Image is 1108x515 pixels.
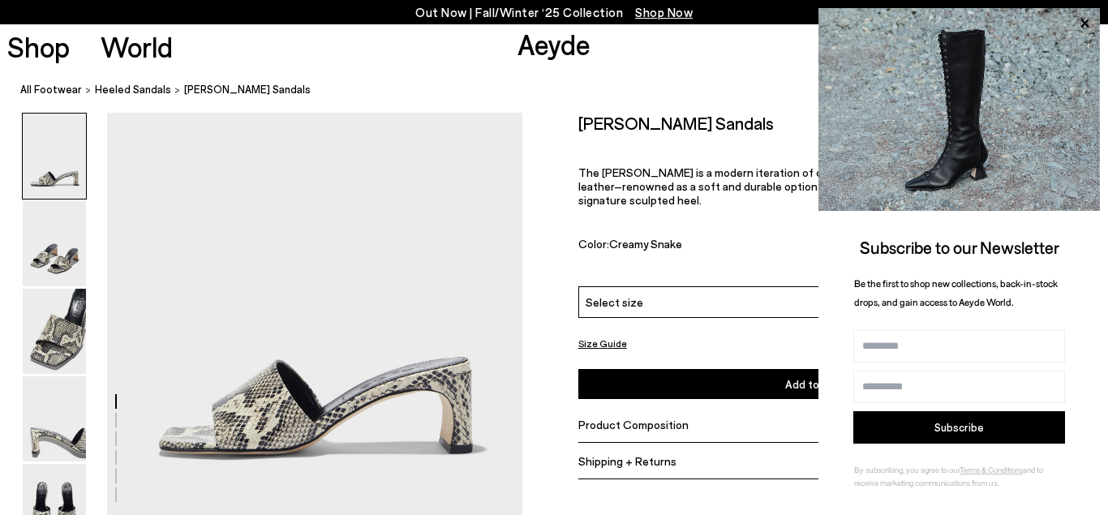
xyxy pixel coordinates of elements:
[609,237,682,251] span: Creamy Snake
[854,465,960,474] span: By subscribing, you agree to our
[7,32,70,61] a: Shop
[853,411,1065,444] button: Subscribe
[578,454,676,468] span: Shipping + Returns
[184,81,311,98] span: [PERSON_NAME] Sandals
[578,165,1034,207] span: The [PERSON_NAME] is a modern iteration of classic 90s mules. Crafted from nappa leather–renowned...
[95,83,171,96] span: heeled sandals
[578,237,980,255] div: Color:
[95,81,171,98] a: heeled sandals
[23,114,86,199] img: Jeanie Leather Sandals - Image 1
[578,418,689,431] span: Product Composition
[635,5,693,19] span: Navigate to /collections/new-in
[818,8,1100,211] img: 2a6287a1333c9a56320fd6e7b3c4a9a9.jpg
[586,294,643,311] span: Select size
[415,2,693,23] p: Out Now | Fall/Winter ‘25 Collection
[854,277,1058,307] span: Be the first to shop new collections, back-in-stock drops, and gain access to Aeyde World.
[23,376,86,461] img: Jeanie Leather Sandals - Image 4
[960,465,1023,474] a: Terms & Conditions
[785,377,845,391] span: Add to Cart
[101,32,173,61] a: World
[23,201,86,286] img: Jeanie Leather Sandals - Image 2
[578,333,627,354] button: Size Guide
[578,369,1053,399] button: Add to Cart
[20,68,1108,113] nav: breadcrumb
[20,81,82,98] a: All Footwear
[860,237,1059,257] span: Subscribe to our Newsletter
[23,289,86,374] img: Jeanie Leather Sandals - Image 3
[578,113,774,133] h2: [PERSON_NAME] Sandals
[517,27,591,61] a: Aeyde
